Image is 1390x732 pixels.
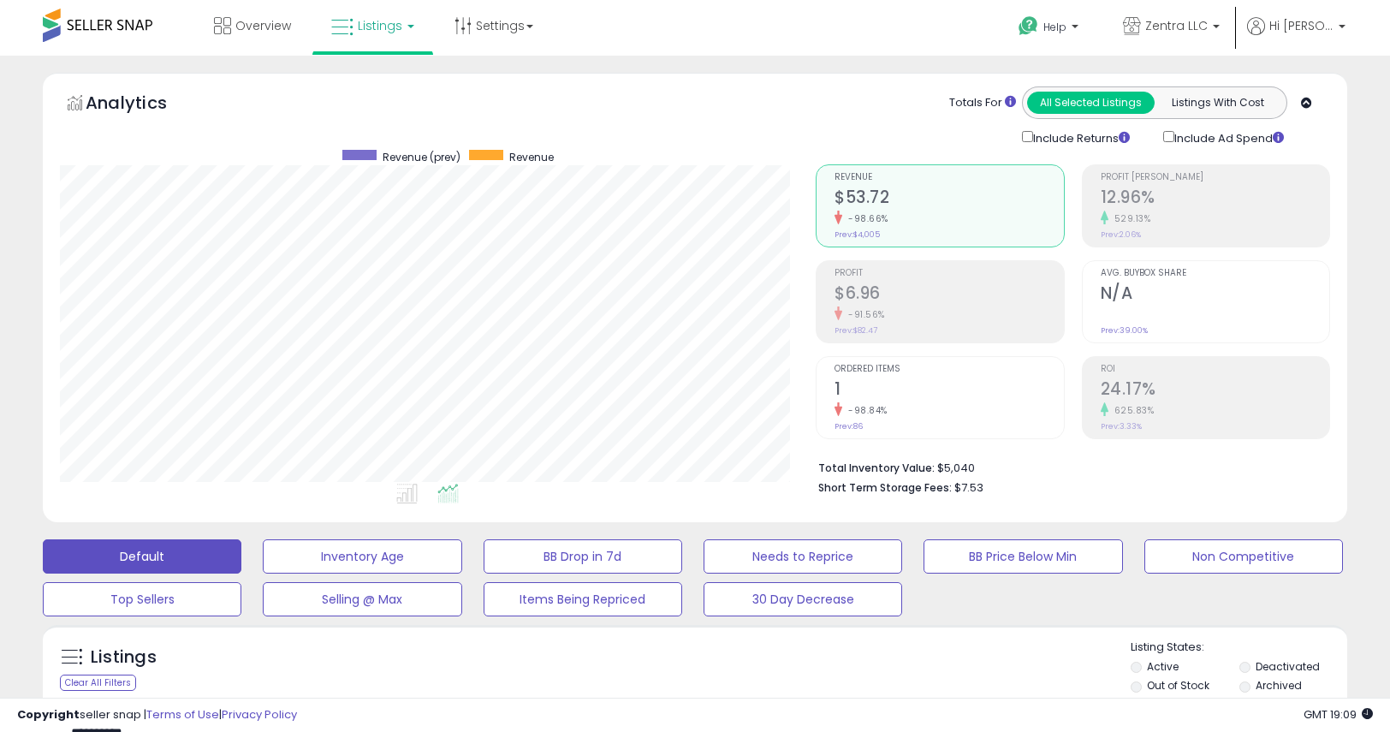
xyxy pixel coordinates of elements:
[1101,325,1148,336] small: Prev: 39.00%
[1131,640,1347,656] p: Listing States:
[1009,128,1150,147] div: Include Returns
[1018,15,1039,37] i: Get Help
[1101,421,1142,431] small: Prev: 3.33%
[1101,283,1329,306] h2: N/A
[1027,92,1155,114] button: All Selected Listings
[43,539,241,574] button: Default
[954,479,983,496] span: $7.53
[835,421,863,431] small: Prev: 86
[1145,17,1208,34] span: Zentra LLC
[1256,659,1320,674] label: Deactivated
[1256,678,1302,693] label: Archived
[704,582,902,616] button: 30 Day Decrease
[1304,706,1373,723] span: 2025-08-16 19:09 GMT
[222,706,297,723] a: Privacy Policy
[17,706,80,723] strong: Copyright
[17,707,297,723] div: seller snap | |
[1101,379,1329,402] h2: 24.17%
[818,456,1317,477] li: $5,040
[1147,678,1209,693] label: Out of Stock
[835,173,1063,182] span: Revenue
[263,582,461,616] button: Selling @ Max
[842,212,888,225] small: -98.66%
[704,539,902,574] button: Needs to Reprice
[1043,20,1066,34] span: Help
[263,539,461,574] button: Inventory Age
[1144,539,1343,574] button: Non Competitive
[835,283,1063,306] h2: $6.96
[60,675,136,691] div: Clear All Filters
[924,539,1122,574] button: BB Price Below Min
[1101,269,1329,278] span: Avg. Buybox Share
[835,365,1063,374] span: Ordered Items
[1247,17,1345,56] a: Hi [PERSON_NAME]
[1101,173,1329,182] span: Profit [PERSON_NAME]
[1101,187,1329,211] h2: 12.96%
[818,480,952,495] b: Short Term Storage Fees:
[842,308,885,321] small: -91.56%
[949,95,1016,111] div: Totals For
[43,582,241,616] button: Top Sellers
[509,150,554,164] span: Revenue
[1147,659,1179,674] label: Active
[835,269,1063,278] span: Profit
[1101,365,1329,374] span: ROI
[358,17,402,34] span: Listings
[91,646,157,670] h5: Listings
[484,582,682,616] button: Items Being Repriced
[86,91,200,119] h5: Analytics
[842,404,888,417] small: -98.84%
[1150,128,1311,147] div: Include Ad Spend
[383,150,460,164] span: Revenue (prev)
[1108,404,1155,417] small: 625.83%
[1269,17,1334,34] span: Hi [PERSON_NAME]
[1108,212,1151,225] small: 529.13%
[835,325,877,336] small: Prev: $82.47
[835,187,1063,211] h2: $53.72
[1154,92,1281,114] button: Listings With Cost
[818,461,935,475] b: Total Inventory Value:
[1101,229,1141,240] small: Prev: 2.06%
[146,706,219,723] a: Terms of Use
[1005,3,1096,56] a: Help
[235,17,291,34] span: Overview
[484,539,682,574] button: BB Drop in 7d
[835,379,1063,402] h2: 1
[835,229,880,240] small: Prev: $4,005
